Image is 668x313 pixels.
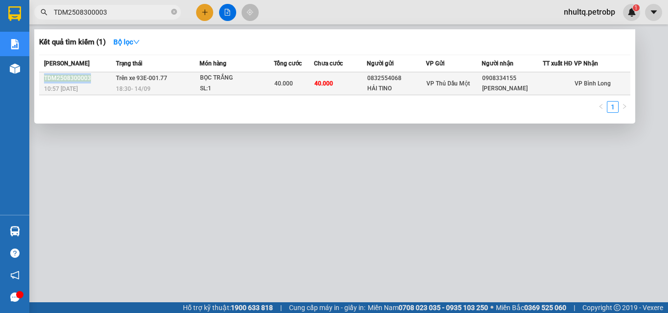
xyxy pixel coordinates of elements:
span: right [622,104,627,109]
li: 1 [607,101,619,113]
span: 10:57 [DATE] [44,85,78,92]
img: warehouse-icon [10,226,20,236]
span: TDM2508300003 [44,75,91,82]
img: solution-icon [10,39,20,49]
div: HẢI TINO [367,83,425,94]
div: 0832554068 [367,73,425,83]
div: 0908334155 [482,73,542,83]
button: Bộ lọcdown [106,34,148,50]
div: [PERSON_NAME] [482,83,542,94]
div: SL: 1 [200,83,273,94]
strong: Bộ lọc [113,38,140,46]
span: search [41,9,47,16]
span: Người nhận [482,60,513,67]
img: logo-vxr [8,6,21,21]
span: VP Nhận [574,60,598,67]
span: message [10,292,20,302]
span: [PERSON_NAME] [44,60,89,67]
span: down [133,39,140,45]
span: Chưa cước [314,60,343,67]
span: question-circle [10,249,20,258]
span: TT xuất HĐ [543,60,573,67]
span: close-circle [171,9,177,15]
span: 40.000 [314,80,333,87]
span: notification [10,271,20,280]
span: VP Thủ Dầu Một [426,80,470,87]
span: VP Bình Long [575,80,611,87]
div: BỌC TRẮNG [200,73,273,83]
img: warehouse-icon [10,63,20,74]
span: left [598,104,604,109]
span: Trạng thái [116,60,142,67]
input: Tìm tên, số ĐT hoặc mã đơn [54,7,169,18]
button: left [595,101,607,113]
li: Previous Page [595,101,607,113]
h3: Kết quả tìm kiếm ( 1 ) [39,37,106,47]
button: right [619,101,630,113]
span: close-circle [171,8,177,17]
li: Next Page [619,101,630,113]
span: 40.000 [274,80,293,87]
span: VP Gửi [426,60,445,67]
span: Trên xe 93E-001.77 [116,75,167,82]
span: Món hàng [200,60,226,67]
span: Tổng cước [274,60,302,67]
a: 1 [607,102,618,112]
span: 18:30 - 14/09 [116,85,151,92]
span: Người gửi [367,60,394,67]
